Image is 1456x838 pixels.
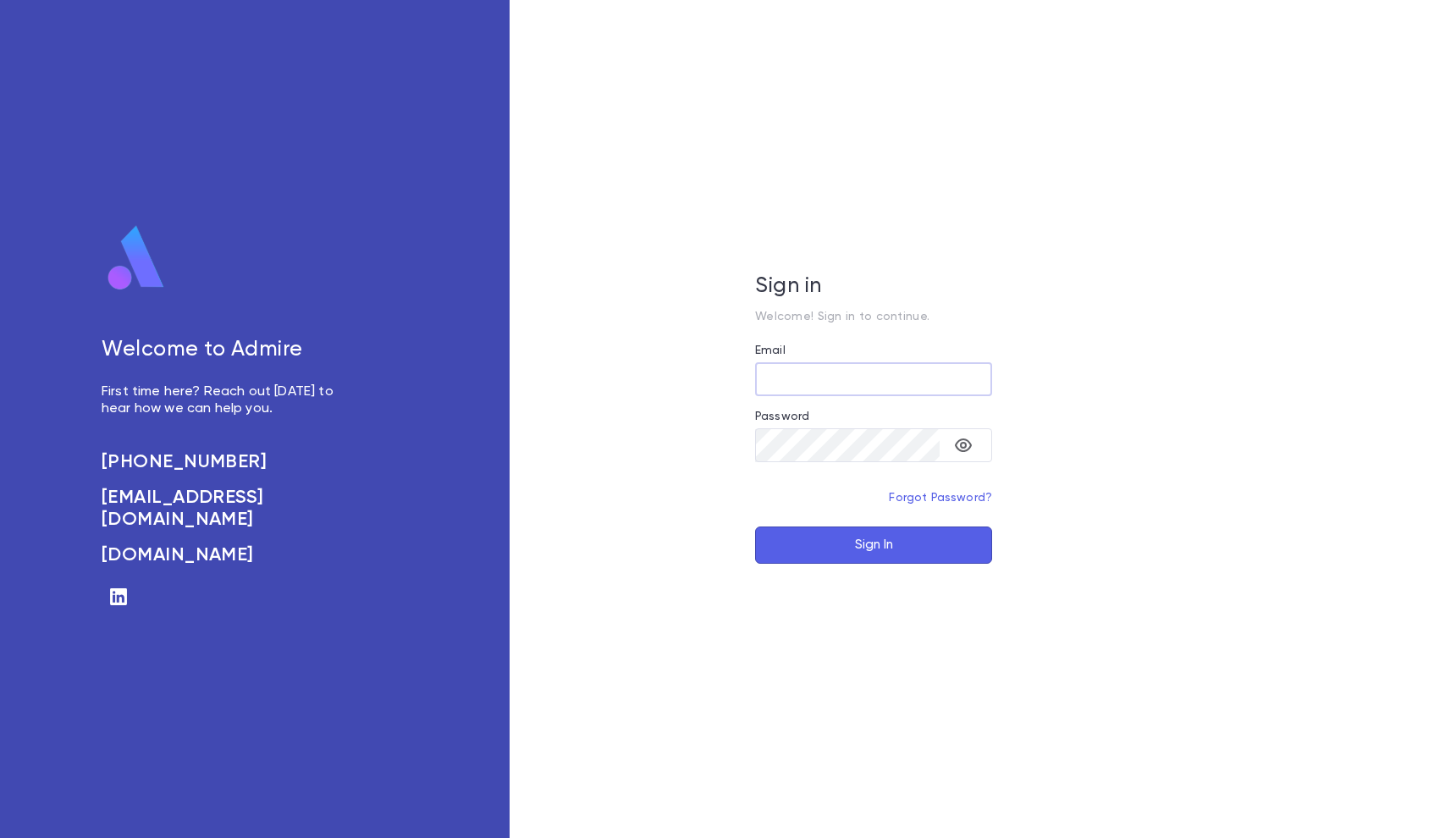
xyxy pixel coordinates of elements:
h5: Sign in [755,274,992,300]
img: logo [102,224,171,292]
a: Forgot Password? [889,492,992,504]
a: [PHONE_NUMBER] [102,451,352,473]
p: First time here? Reach out [DATE] to hear how we can help you. [102,383,352,417]
button: toggle password visibility [946,428,980,462]
a: [EMAIL_ADDRESS][DOMAIN_NAME] [102,487,352,531]
h5: Welcome to Admire [102,338,352,363]
p: Welcome! Sign in to continue. [755,310,992,323]
label: Password [755,410,809,423]
button: Sign In [755,527,992,564]
label: Email [755,344,786,357]
a: [DOMAIN_NAME] [102,544,352,566]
